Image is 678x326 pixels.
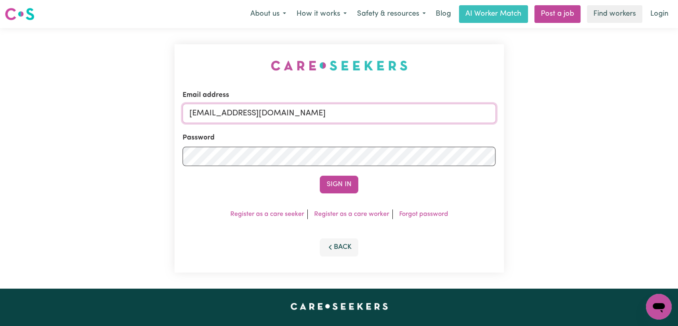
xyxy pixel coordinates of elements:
a: Blog [431,5,456,23]
button: Safety & resources [352,6,431,23]
a: Find workers [587,5,642,23]
a: Forgot password [399,211,448,217]
a: Register as a care worker [314,211,389,217]
button: How it works [291,6,352,23]
a: Careseekers logo [5,5,35,23]
button: Back [320,238,358,256]
input: Email address [183,104,496,123]
button: About us [245,6,291,23]
a: AI Worker Match [459,5,528,23]
img: Careseekers logo [5,7,35,21]
label: Email address [183,90,229,100]
button: Sign In [320,176,358,193]
a: Post a job [534,5,581,23]
a: Careseekers home page [290,303,388,310]
a: Register as a care seeker [230,211,304,217]
a: Login [646,5,673,23]
label: Password [183,133,215,143]
iframe: Button to launch messaging window [646,294,672,320]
